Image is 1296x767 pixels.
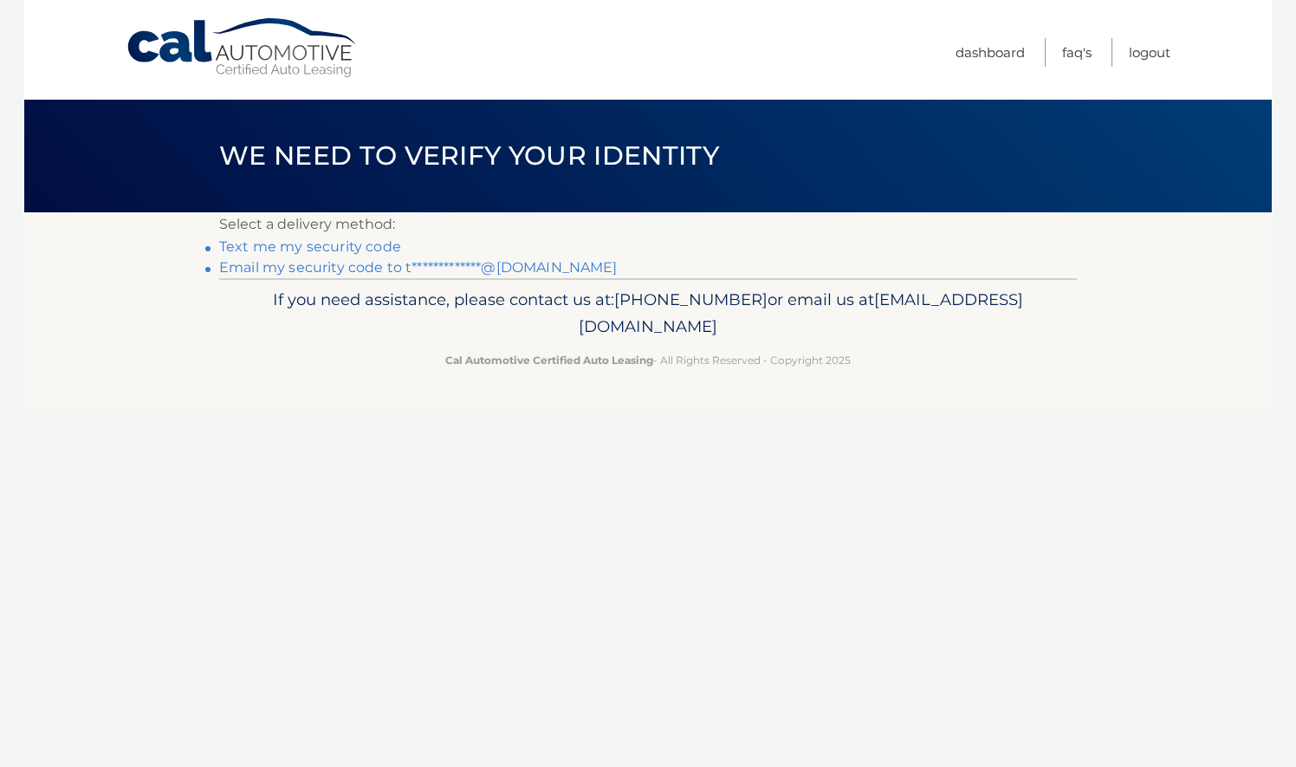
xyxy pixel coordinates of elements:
span: We need to verify your identity [219,140,719,172]
a: Text me my security code [219,238,401,255]
span: [PHONE_NUMBER] [614,289,768,309]
a: Cal Automotive [126,17,360,79]
p: - All Rights Reserved - Copyright 2025 [230,351,1066,369]
a: Logout [1129,38,1170,67]
strong: Cal Automotive Certified Auto Leasing [445,354,653,367]
a: FAQ's [1062,38,1092,67]
a: Dashboard [956,38,1025,67]
p: Select a delivery method: [219,212,1077,237]
p: If you need assistance, please contact us at: or email us at [230,286,1066,341]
